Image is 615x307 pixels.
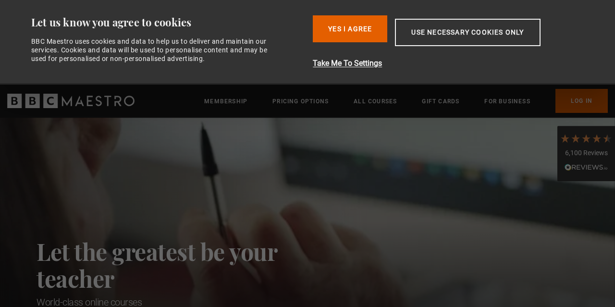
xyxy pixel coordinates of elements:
button: Use necessary cookies only [395,19,540,46]
a: All Courses [354,97,397,106]
h2: Let the greatest be your teacher [37,238,320,292]
div: Read All Reviews [560,162,613,174]
svg: BBC Maestro [7,94,135,108]
img: REVIEWS.io [565,164,608,171]
div: Let us know you agree to cookies [31,15,306,29]
button: Take Me To Settings [313,58,591,69]
div: 4.7 Stars [560,133,613,144]
a: Gift Cards [422,97,459,106]
div: 6,100 Reviews [560,148,613,158]
div: BBC Maestro uses cookies and data to help us to deliver and maintain our services. Cookies and da... [31,37,278,63]
a: Log In [555,89,608,113]
a: Pricing Options [272,97,329,106]
nav: Primary [204,89,608,113]
a: For business [484,97,530,106]
button: Yes I Agree [313,15,387,42]
div: 6,100 ReviewsRead All Reviews [557,126,615,182]
a: Membership [204,97,247,106]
